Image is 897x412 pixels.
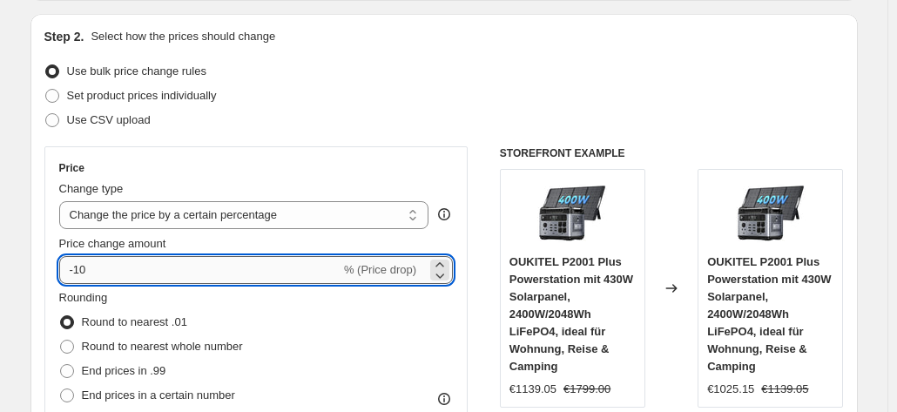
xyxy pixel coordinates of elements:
h2: Step 2. [44,28,84,45]
img: 81zePwXlllL_80x.jpg [736,179,806,248]
span: Use CSV upload [67,113,151,126]
span: OUKITEL P2001 Plus Powerstation mit 430W Solarpanel, 2400W/2048Wh LiFePO4, ideal für Wohnung, Rei... [707,255,831,373]
h3: Price [59,161,84,175]
span: OUKITEL P2001 Plus Powerstation mit 430W Solarpanel, 2400W/2048Wh LiFePO4, ideal für Wohnung, Rei... [509,255,633,373]
span: Use bulk price change rules [67,64,206,78]
div: €1025.15 [707,381,754,398]
span: End prices in a certain number [82,388,235,402]
span: End prices in .99 [82,364,166,377]
div: help [435,206,453,223]
span: Price change amount [59,237,166,250]
span: Change type [59,182,124,195]
strike: €1139.05 [761,381,808,398]
span: Rounding [59,291,108,304]
input: -15 [59,256,341,284]
span: Set product prices individually [67,89,217,102]
img: 81zePwXlllL_80x.jpg [537,179,607,248]
span: % (Price drop) [344,263,416,276]
span: Round to nearest .01 [82,315,187,328]
span: Round to nearest whole number [82,340,243,353]
strike: €1799.00 [563,381,610,398]
h6: STOREFRONT EXAMPLE [500,146,844,160]
p: Select how the prices should change [91,28,275,45]
div: €1139.05 [509,381,556,398]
